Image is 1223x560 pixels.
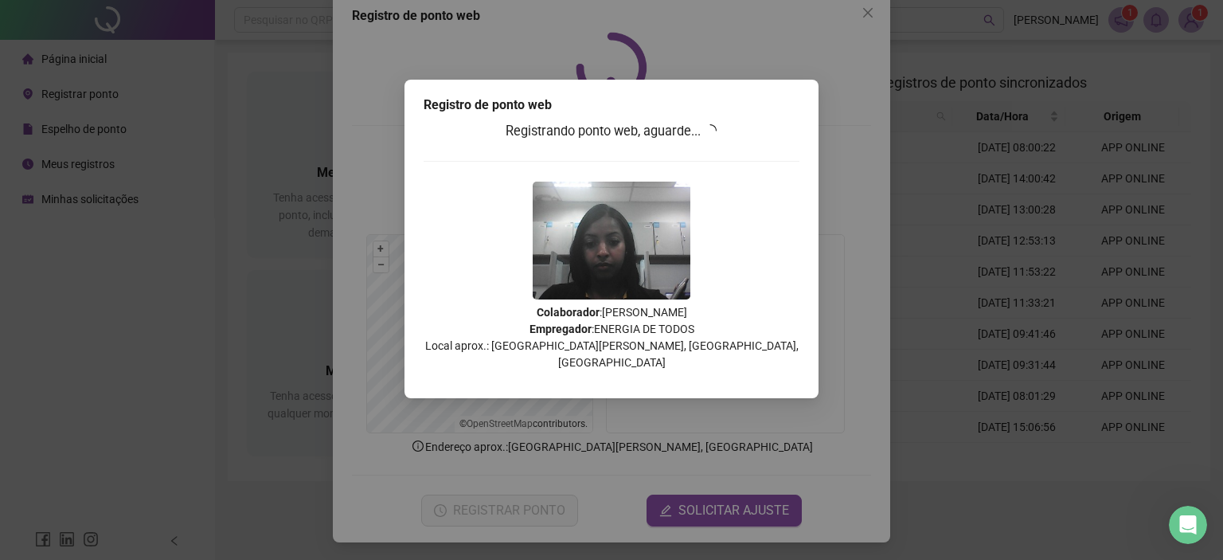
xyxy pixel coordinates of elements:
[424,121,799,142] h3: Registrando ponto web, aguarde...
[424,304,799,371] p: : [PERSON_NAME] : ENERGIA DE TODOS Local aprox.: [GEOGRAPHIC_DATA][PERSON_NAME], [GEOGRAPHIC_DATA...
[529,323,592,335] strong: Empregador
[704,123,718,138] span: loading
[533,182,690,300] img: 2Q==
[537,306,600,319] strong: Colaborador
[424,96,799,115] div: Registro de ponto web
[1169,506,1207,544] iframe: Intercom live chat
